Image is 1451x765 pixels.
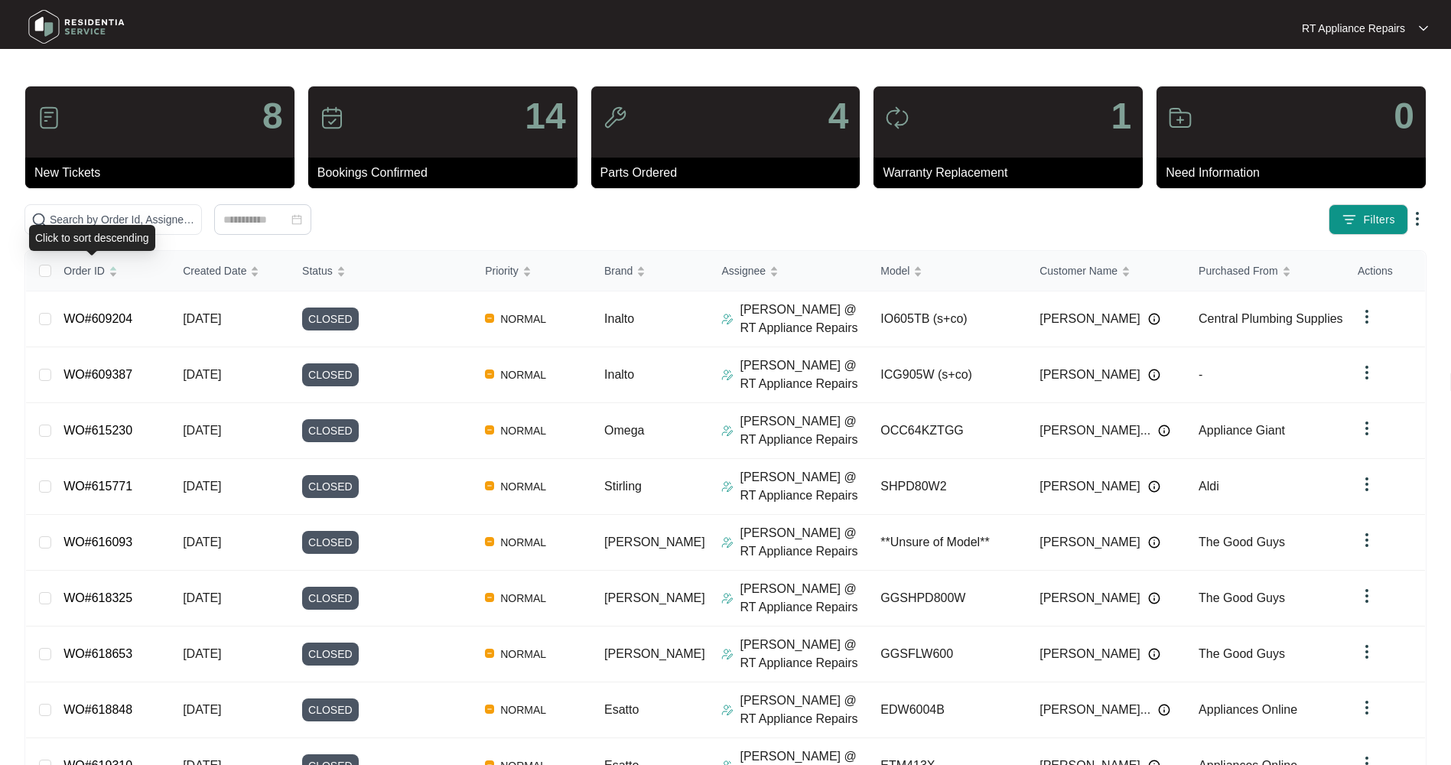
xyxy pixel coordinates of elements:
p: Parts Ordered [600,164,861,182]
span: The Good Guys [1199,535,1285,549]
a: WO#618848 [63,703,132,716]
td: GGSHPD800W [868,571,1027,627]
img: icon [885,106,909,130]
th: Purchased From [1186,251,1345,291]
p: 8 [262,98,283,135]
span: NORMAL [494,310,552,328]
img: Assigner Icon [721,480,734,493]
span: Filters [1363,212,1395,228]
span: Priority [485,262,519,279]
span: CLOSED [302,643,359,666]
img: dropdown arrow [1358,698,1376,717]
a: WO#609204 [63,312,132,325]
p: RT Appliance Repairs [1302,21,1405,36]
th: Customer Name [1027,251,1186,291]
p: Warranty Replacement [883,164,1143,182]
img: Assigner Icon [721,592,734,604]
span: [PERSON_NAME] [604,647,705,660]
span: NORMAL [494,477,552,496]
span: [DATE] [183,703,221,716]
p: [PERSON_NAME] @ RT Appliance Repairs [740,580,868,617]
span: NORMAL [494,645,552,663]
span: Esatto [604,703,639,716]
td: ICG905W (s+co) [868,347,1027,403]
th: Status [290,251,473,291]
img: Info icon [1148,369,1160,381]
img: Info icon [1148,648,1160,660]
th: Brand [592,251,709,291]
img: Info icon [1158,704,1170,716]
span: [DATE] [183,368,221,381]
span: Order ID [63,262,105,279]
td: SHPD80W2 [868,459,1027,515]
th: Created Date [171,251,290,291]
span: [DATE] [183,424,221,437]
a: WO#615771 [63,480,132,493]
span: CLOSED [302,587,359,610]
img: Assigner Icon [721,425,734,437]
p: [PERSON_NAME] @ RT Appliance Repairs [740,636,868,672]
input: Search by Order Id, Assignee Name, Customer Name, Brand and Model [50,211,195,228]
span: Assignee [721,262,766,279]
span: Appliance Giant [1199,424,1285,437]
td: GGSFLW600 [868,627,1027,682]
img: dropdown arrow [1358,419,1376,438]
span: Brand [604,262,633,279]
img: icon [1168,106,1192,130]
img: Vercel Logo [485,593,494,602]
th: Model [868,251,1027,291]
span: Model [880,262,909,279]
span: Inalto [604,312,634,325]
span: [PERSON_NAME] [1039,533,1140,552]
img: Info icon [1158,425,1170,437]
a: WO#618653 [63,647,132,660]
img: icon [37,106,61,130]
span: [PERSON_NAME] [604,591,705,604]
p: [PERSON_NAME] @ RT Appliance Repairs [740,468,868,505]
img: dropdown arrow [1358,531,1376,549]
img: Assigner Icon [721,648,734,660]
p: [PERSON_NAME] @ RT Appliance Repairs [740,301,868,337]
span: [DATE] [183,312,221,325]
a: WO#609387 [63,368,132,381]
span: Central Plumbing Supplies [1199,312,1343,325]
img: dropdown arrow [1358,363,1376,382]
img: dropdown arrow [1419,24,1428,32]
span: CLOSED [302,419,359,442]
span: CLOSED [302,363,359,386]
img: Vercel Logo [485,481,494,490]
img: search-icon [31,212,47,227]
p: 14 [525,98,565,135]
td: OCC64KZTGG [868,403,1027,459]
span: Purchased From [1199,262,1277,279]
span: [PERSON_NAME]... [1039,422,1150,440]
span: NORMAL [494,422,552,440]
img: Assigner Icon [721,369,734,381]
span: [PERSON_NAME] [1039,477,1140,496]
span: [PERSON_NAME] [1039,645,1140,663]
p: New Tickets [34,164,294,182]
button: filter iconFilters [1329,204,1408,235]
span: NORMAL [494,701,552,719]
span: [PERSON_NAME]... [1039,701,1150,719]
span: [PERSON_NAME] [1039,310,1140,328]
span: [DATE] [183,647,221,660]
p: [PERSON_NAME] @ RT Appliance Repairs [740,412,868,449]
span: Omega [604,424,644,437]
span: The Good Guys [1199,647,1285,660]
span: Appliances Online [1199,703,1297,716]
img: Info icon [1148,480,1160,493]
span: NORMAL [494,366,552,384]
span: [DATE] [183,480,221,493]
span: [DATE] [183,591,221,604]
span: Customer Name [1039,262,1118,279]
img: Vercel Logo [485,425,494,435]
span: [PERSON_NAME] [1039,589,1140,607]
a: WO#618325 [63,591,132,604]
span: CLOSED [302,531,359,554]
p: Need Information [1166,164,1426,182]
img: dropdown arrow [1358,643,1376,661]
span: Stirling [604,480,642,493]
a: WO#616093 [63,535,132,549]
th: Actions [1345,251,1425,291]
